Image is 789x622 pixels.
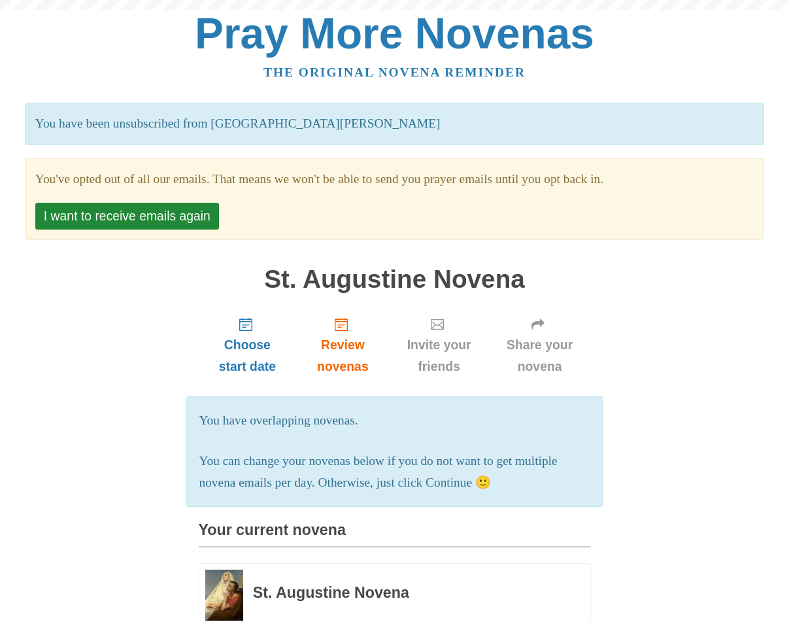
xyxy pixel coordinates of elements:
section: You've opted out of all our emails. That means we won't be able to send you prayer emails until y... [35,169,754,190]
a: Pray More Novenas [195,9,594,58]
button: I want to receive emails again [35,203,219,230]
a: Invite your friends [390,306,489,384]
img: Novena image [205,570,243,620]
a: The original novena reminder [263,65,526,79]
h3: Your current novena [199,522,591,547]
p: You can change your novenas below if you do not want to get multiple novena emails per day. Other... [199,451,590,494]
p: You have overlapping novenas. [199,410,590,432]
span: Choose start date [212,334,284,377]
span: Review novenas [309,334,376,377]
span: Share your novena [502,334,578,377]
a: Share your novena [489,306,591,384]
span: Invite your friends [403,334,476,377]
h3: St. Augustine Novena [253,585,555,602]
a: Review novenas [296,306,389,384]
p: You have been unsubscribed from [GEOGRAPHIC_DATA][PERSON_NAME] [25,103,764,145]
h1: St. Augustine Novena [199,266,591,294]
a: Choose start date [199,306,297,384]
